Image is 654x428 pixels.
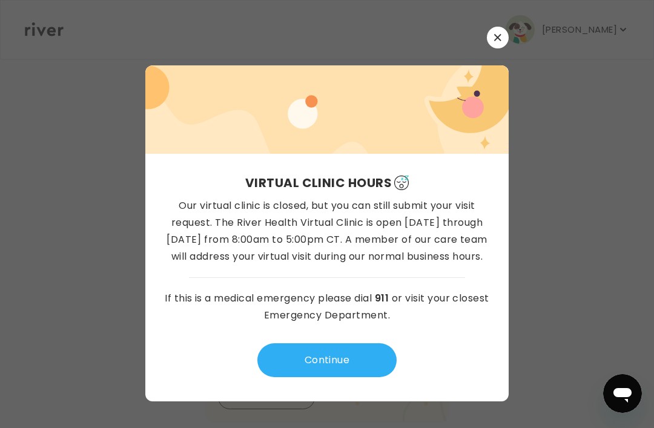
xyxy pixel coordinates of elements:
a: 911 [375,291,389,305]
p: If this is a medical emergency please dial or visit your closest Emergency Department. [165,290,489,324]
button: Continue [257,343,397,377]
p: Our virtual clinic is closed, but you can still submit your visit request. The River Health Virtu... [165,197,489,265]
iframe: Button to launch messaging window [603,374,642,413]
h3: Virtual Clinic Hours [245,173,409,193]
